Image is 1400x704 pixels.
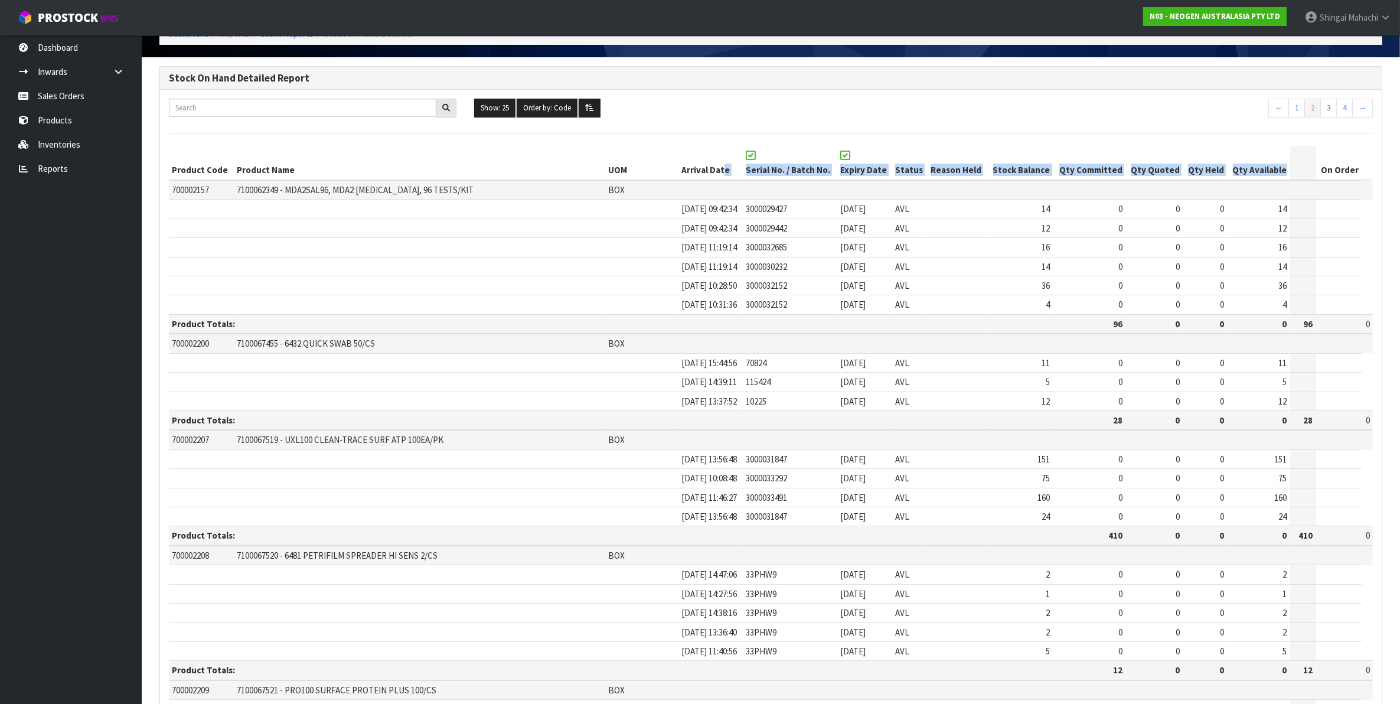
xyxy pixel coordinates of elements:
[38,10,98,25] span: ProStock
[169,73,1373,84] h3: Stock On Hand Detailed Report
[840,492,866,503] span: [DATE]
[1108,530,1122,541] strong: 410
[1220,646,1224,657] span: 0
[840,646,866,657] span: [DATE]
[1118,646,1122,657] span: 0
[237,184,474,195] span: 7100062349 - MDA2SAL96, MDA2 [MEDICAL_DATA], 96 TESTS/KIT
[1220,454,1224,465] span: 0
[1279,242,1287,253] span: 16
[1176,472,1180,484] span: 0
[746,472,787,484] span: 3000033292
[1348,12,1378,23] span: Mahachi
[100,13,119,24] small: WMS
[1227,146,1290,180] th: Qty Available
[1275,454,1287,465] span: 151
[1219,664,1224,676] strong: 0
[1304,415,1313,426] strong: 28
[1279,511,1287,522] span: 24
[1085,99,1373,120] nav: Page navigation
[1283,627,1287,638] span: 2
[1042,261,1050,272] span: 14
[1053,146,1126,180] th: Qty Committed
[840,454,866,465] span: [DATE]
[681,280,737,291] span: [DATE] 10:28:50
[172,530,235,541] strong: Product Totals:
[172,434,209,445] span: 700002207
[681,472,737,484] span: [DATE] 10:08:48
[746,646,776,657] span: 33PHW9
[895,203,909,214] span: AVL
[1125,146,1183,180] th: Qty Quoted
[1220,357,1224,369] span: 0
[1118,299,1122,310] span: 0
[1176,607,1180,618] span: 0
[746,223,787,234] span: 3000029442
[746,396,766,407] span: 10225
[172,415,235,426] strong: Product Totals:
[681,627,737,638] span: [DATE] 13:36:40
[1268,99,1289,118] a: ←
[746,492,787,503] span: 3000033491
[895,396,909,407] span: AVL
[681,511,737,522] span: [DATE] 13:56:48
[895,280,909,291] span: AVL
[172,184,209,195] span: 700002157
[608,184,625,195] span: BOX
[840,588,866,599] span: [DATE]
[840,280,866,291] span: [DATE]
[1113,415,1122,426] strong: 28
[1219,415,1224,426] strong: 0
[1118,396,1122,407] span: 0
[1279,357,1287,369] span: 11
[746,627,776,638] span: 33PHW9
[1366,664,1370,676] span: 0
[1176,627,1180,638] span: 0
[1176,242,1180,253] span: 0
[743,146,837,180] th: Serial No. / Batch No.
[681,299,737,310] span: [DATE] 10:31:36
[1220,511,1224,522] span: 0
[172,550,209,561] span: 700002208
[1176,588,1180,599] span: 0
[1320,12,1346,23] span: Shingai
[169,99,436,117] input: Search
[1220,607,1224,618] span: 0
[1118,472,1122,484] span: 0
[1288,99,1305,118] a: 1
[840,203,866,214] span: [DATE]
[474,99,515,118] button: Show: 25
[1283,569,1287,580] span: 2
[895,588,909,599] span: AVL
[1176,357,1180,369] span: 0
[1118,588,1122,599] span: 0
[608,550,625,561] span: BOX
[1046,588,1050,599] span: 1
[1220,299,1224,310] span: 0
[895,242,909,253] span: AVL
[1038,492,1050,503] span: 160
[1046,299,1050,310] span: 4
[746,203,787,214] span: 3000029427
[1176,511,1180,522] span: 0
[1219,318,1224,330] strong: 0
[237,434,443,445] span: 7100067519 - UXL100 CLEAN-TRACE SURF ATP 100EA/PK
[892,146,928,180] th: Status
[746,299,787,310] span: 3000032152
[172,664,235,676] strong: Product Totals:
[1183,146,1226,180] th: Qty Held
[1282,530,1287,541] strong: 0
[1220,396,1224,407] span: 0
[1275,492,1287,503] span: 160
[1283,299,1287,310] span: 4
[1283,646,1287,657] span: 5
[1042,396,1050,407] span: 12
[1304,664,1313,676] strong: 12
[1038,454,1050,465] span: 151
[1118,357,1122,369] span: 0
[608,338,625,349] span: BOX
[1175,664,1180,676] strong: 0
[1299,530,1313,541] strong: 410
[1175,318,1180,330] strong: 0
[1118,376,1122,387] span: 0
[895,492,909,503] span: AVL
